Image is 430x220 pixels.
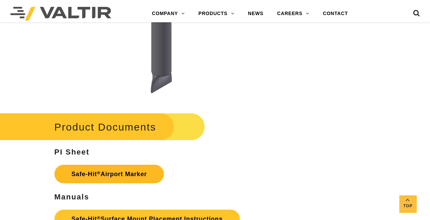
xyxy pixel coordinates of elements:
sup: ® [97,170,101,175]
b: PI Sheet [54,148,90,156]
a: CONTACT [316,7,355,21]
b: Manuals [54,193,89,201]
a: NEWS [241,7,270,21]
img: Valtir [10,7,111,21]
a: Top [399,195,416,212]
span: Top [399,202,416,210]
a: CAREERS [270,7,316,21]
a: PRODUCTS [192,7,241,21]
a: Safe-Hit®Airport Marker [54,165,164,183]
a: COMPANY [145,7,192,21]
